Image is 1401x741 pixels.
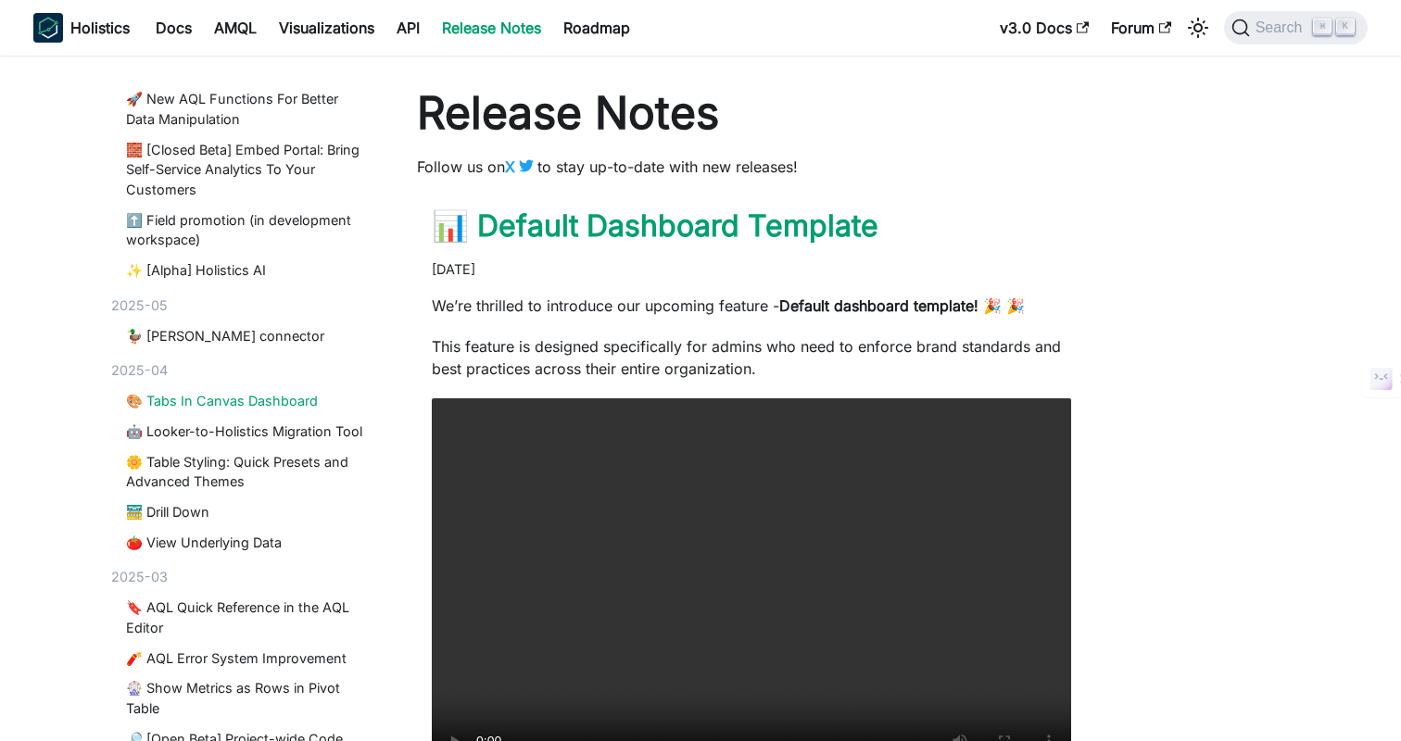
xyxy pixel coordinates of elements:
[431,13,552,43] a: Release Notes
[126,648,365,669] a: 🧨 AQL Error System Improvement
[33,13,130,43] a: HolisticsHolistics
[126,89,365,129] a: 🚀 New AQL Functions For Better Data Manipulation
[126,421,365,442] a: 🤖 Looker-to-Holistics Migration Tool
[1336,19,1355,35] kbd: K
[432,207,878,244] a: 📊 Default Dashboard Template
[1224,11,1368,44] button: Search (Command+K)
[385,13,431,43] a: API
[145,13,203,43] a: Docs
[126,326,365,346] a: 🦆 [PERSON_NAME] connector
[126,502,365,522] a: 🚟 Drill Down
[417,85,1086,141] h1: Release Notes
[432,261,475,277] time: [DATE]
[126,260,365,281] a: ✨ [Alpha] Holistics AI
[989,13,1100,43] a: v3.0 Docs
[203,13,268,43] a: AMQL
[111,295,372,316] div: 2025-05
[268,13,385,43] a: Visualizations
[779,296,978,315] strong: Default dashboard template!
[70,17,130,39] b: Holistics
[126,452,365,492] a: 🌼 Table Styling: Quick Presets and Advanced Themes
[126,597,365,637] a: 🔖 AQL Quick Reference in the AQL Editor
[33,13,63,43] img: Holistics
[126,678,365,718] a: 🎡 Show Metrics as Rows in Pivot Table
[126,210,365,250] a: ⬆️ Field promotion (in development workspace)
[1100,13,1182,43] a: Forum
[1250,19,1314,36] span: Search
[126,140,365,200] a: 🧱 [Closed Beta] Embed Portal: Bring Self-Service Analytics To Your Customers
[111,360,372,381] div: 2025-04
[552,13,641,43] a: Roadmap
[1183,13,1213,43] button: Switch between dark and light mode (currently light mode)
[417,156,1086,178] p: Follow us on to stay up-to-date with new releases!
[1313,19,1332,35] kbd: ⌘
[432,335,1071,380] p: This feature is designed specifically for admins who need to enforce brand standards and best pra...
[505,157,537,176] a: X
[111,567,372,587] div: 2025-03
[432,295,1071,317] p: We’re thrilled to introduce our upcoming feature - 🎉 🎉
[505,157,515,176] b: X
[111,85,372,741] nav: Blog recent posts navigation
[126,391,365,411] a: 🎨 Tabs In Canvas Dashboard
[126,533,365,553] a: 🍅 View Underlying Data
